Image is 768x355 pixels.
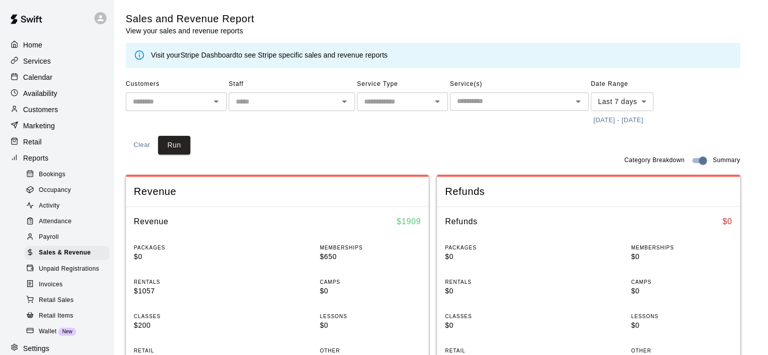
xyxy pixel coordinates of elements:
[631,347,732,354] p: OTHER
[631,320,732,331] p: $0
[39,217,72,227] span: Attendance
[24,277,114,292] a: Invoices
[23,343,49,353] p: Settings
[8,70,106,85] div: Calendar
[24,324,114,339] a: WalletNew
[631,244,732,251] p: MEMBERSHIPS
[24,246,110,260] div: Sales & Revenue
[39,248,91,258] span: Sales & Revenue
[134,347,235,354] p: RETAIL
[24,292,114,308] a: Retail Sales
[430,94,444,109] button: Open
[8,54,106,69] a: Services
[445,278,546,286] p: RENTALS
[591,92,653,111] div: Last 7 days
[445,185,732,198] span: Refunds
[23,88,58,98] p: Availability
[445,286,546,296] p: $0
[8,37,106,53] a: Home
[134,215,169,228] h6: Revenue
[450,76,589,92] span: Service(s)
[39,264,99,274] span: Unpaid Registrations
[24,183,110,197] div: Occupancy
[631,286,732,296] p: $0
[23,121,55,131] p: Marketing
[320,251,421,262] p: $650
[320,244,421,251] p: MEMBERSHIPS
[39,201,60,211] span: Activity
[23,153,48,163] p: Reports
[24,230,114,245] a: Payroll
[24,214,114,230] a: Attendance
[134,278,235,286] p: RENTALS
[23,40,42,50] p: Home
[24,325,110,339] div: WalletNew
[591,113,646,128] button: [DATE] - [DATE]
[320,320,421,331] p: $0
[571,94,585,109] button: Open
[23,56,51,66] p: Services
[126,26,254,36] p: View your sales and revenue reports
[24,262,110,276] div: Unpaid Registrations
[445,244,546,251] p: PACKAGES
[631,251,732,262] p: $0
[23,137,42,147] p: Retail
[24,308,114,324] a: Retail Items
[445,313,546,320] p: CLASSES
[229,76,355,92] span: Staff
[24,198,114,214] a: Activity
[24,215,110,229] div: Attendance
[445,251,546,262] p: $0
[445,347,546,354] p: RETAIL
[631,313,732,320] p: LESSONS
[24,309,110,323] div: Retail Items
[24,168,110,182] div: Bookings
[357,76,448,92] span: Service Type
[320,286,421,296] p: $0
[8,86,106,101] a: Availability
[39,232,59,242] span: Payroll
[134,313,235,320] p: CLASSES
[8,134,106,149] a: Retail
[134,244,235,251] p: PACKAGES
[24,230,110,244] div: Payroll
[24,293,110,308] div: Retail Sales
[23,105,58,115] p: Customers
[24,261,114,277] a: Unpaid Registrations
[39,295,74,306] span: Retail Sales
[24,182,114,198] a: Occupancy
[320,278,421,286] p: CAMPS
[8,150,106,166] div: Reports
[39,311,73,321] span: Retail Items
[24,245,114,261] a: Sales & Revenue
[134,286,235,296] p: $1057
[39,327,57,337] span: Wallet
[126,136,158,155] button: Clear
[151,50,388,61] div: Visit your to see Stripe specific sales and revenue reports
[713,156,740,166] span: Summary
[320,347,421,354] p: OTHER
[8,102,106,117] a: Customers
[397,215,421,228] h6: $ 1909
[445,320,546,331] p: $0
[24,278,110,292] div: Invoices
[180,51,236,59] a: Stripe Dashboard
[39,280,63,290] span: Invoices
[24,167,114,182] a: Bookings
[126,12,254,26] h5: Sales and Revenue Report
[209,94,223,109] button: Open
[445,215,477,228] h6: Refunds
[134,320,235,331] p: $200
[591,76,679,92] span: Date Range
[631,278,732,286] p: CAMPS
[8,118,106,133] a: Marketing
[39,170,66,180] span: Bookings
[126,76,227,92] span: Customers
[24,199,110,213] div: Activity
